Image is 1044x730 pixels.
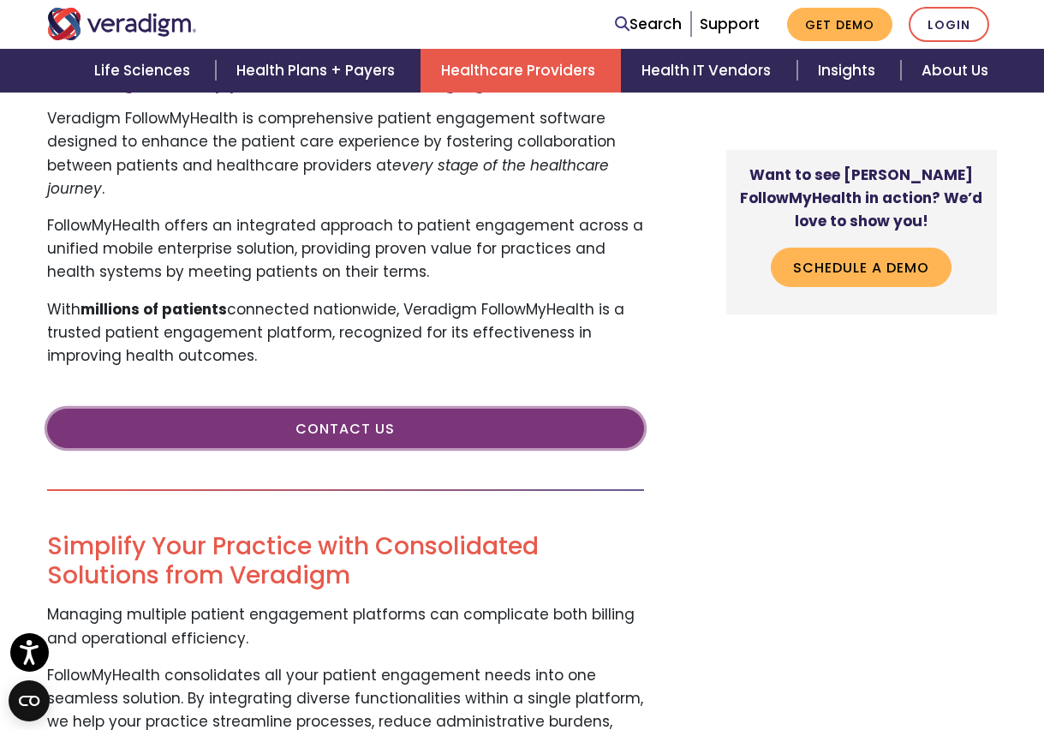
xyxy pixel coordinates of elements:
[47,8,197,40] img: Veradigm logo
[47,214,644,284] p: FollowMyHealth offers an integrated approach to patient engagement across a unified mobile enterp...
[47,69,644,93] h3: An Integrated Approach to Patient Engagement
[47,107,644,200] p: Veradigm FollowMyHealth is comprehensive patient engagement software designed to enhance the pati...
[797,49,901,93] a: Insights
[740,165,982,231] strong: Want to see [PERSON_NAME] FollowMyHealth in action? We’d love to show you!
[47,298,644,368] p: With connected nationwide, Veradigm FollowMyHealth is a trusted patient engagement platform, reco...
[715,607,1023,709] iframe: Drift Chat Widget
[615,13,682,36] a: Search
[700,14,760,34] a: Support
[901,49,1009,93] a: About Us
[47,409,644,448] a: Contact Us
[47,603,644,649] p: Managing multiple patient engagement platforms can complicate both billing and operational effici...
[74,49,216,93] a: Life Sciences
[621,49,796,93] a: Health IT Vendors
[787,8,892,41] a: Get Demo
[47,532,644,589] h2: Simplify Your Practice with Consolidated Solutions from Veradigm
[421,49,621,93] a: Healthcare Providers
[909,7,989,42] a: Login
[47,155,609,199] em: every stage of the healthcare journey
[771,248,952,287] a: Schedule a Demo
[9,680,50,721] button: Open CMP widget
[216,49,421,93] a: Health Plans + Payers
[81,299,227,320] strong: millions of patients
